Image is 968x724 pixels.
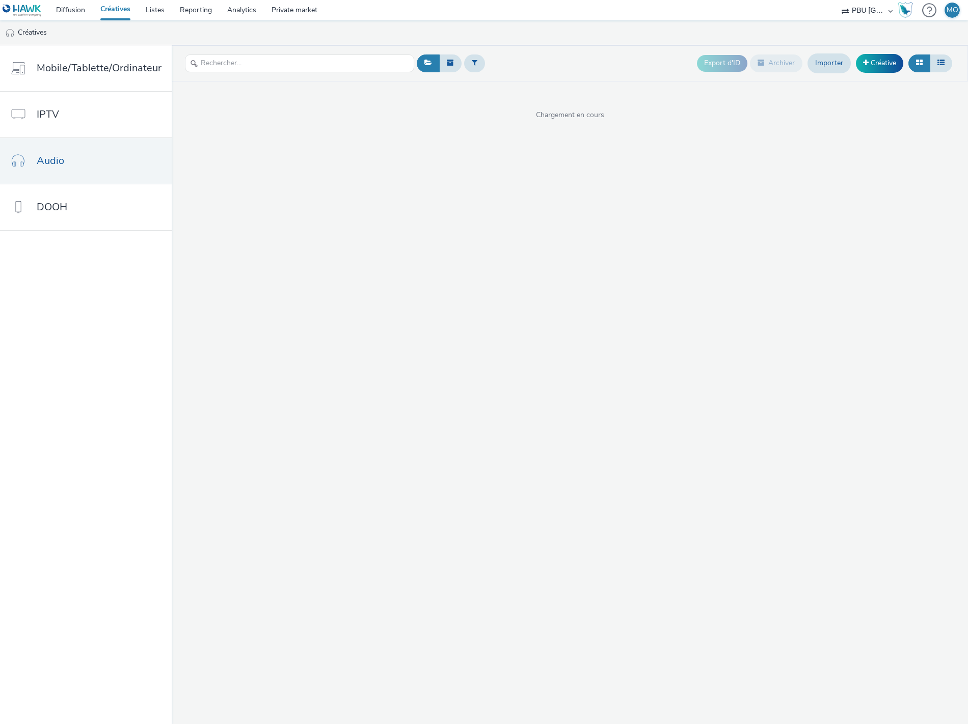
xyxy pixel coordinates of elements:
[750,54,802,72] button: Archiver
[5,28,15,38] img: audio
[856,54,903,72] a: Créative
[898,2,913,18] img: Hawk Academy
[3,4,42,17] img: undefined Logo
[37,200,67,214] span: DOOH
[808,53,851,73] a: Importer
[185,54,414,72] input: Rechercher...
[947,3,958,18] div: MO
[37,153,64,168] span: Audio
[898,2,917,18] a: Hawk Academy
[37,107,59,122] span: IPTV
[172,110,968,120] span: Chargement en cours
[37,61,162,75] span: Mobile/Tablette/Ordinateur
[697,55,747,71] button: Export d'ID
[908,54,930,72] button: Grille
[930,54,952,72] button: Liste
